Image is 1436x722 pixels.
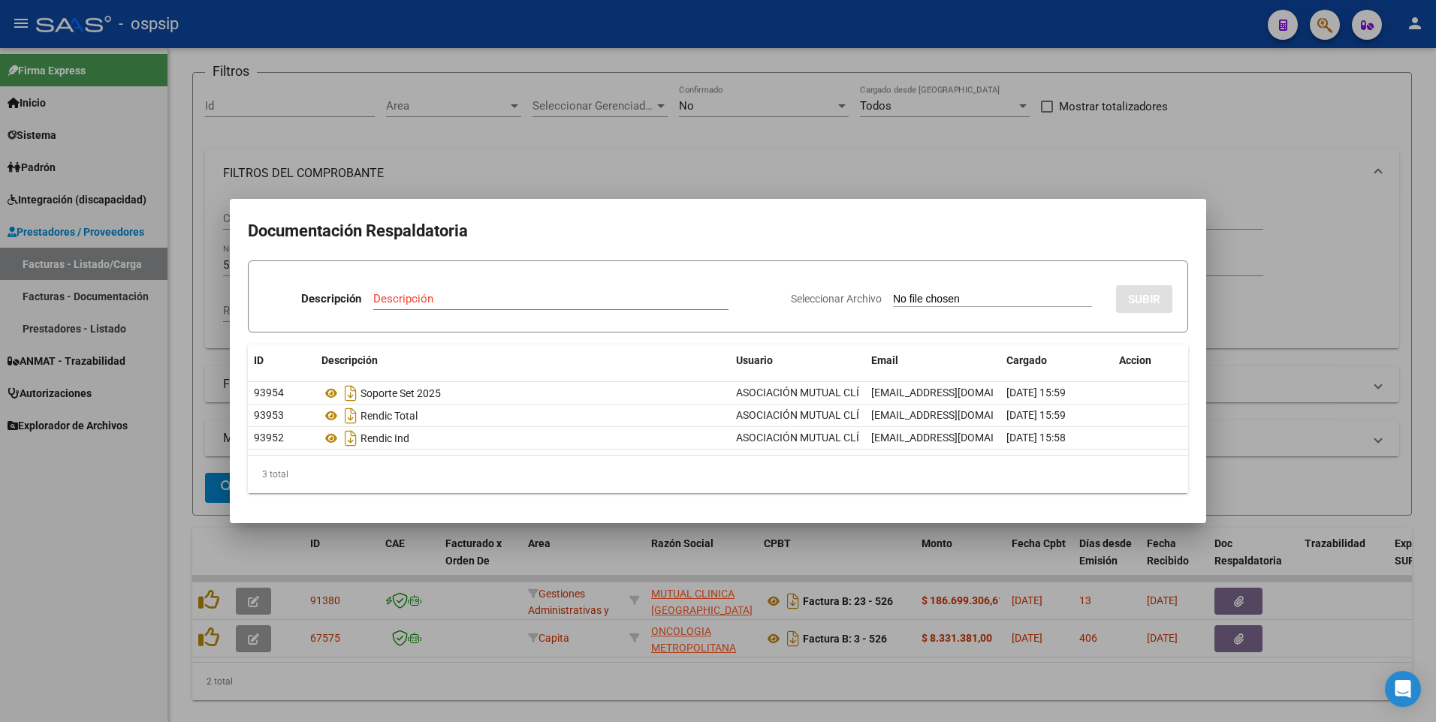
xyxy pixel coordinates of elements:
i: Descargar documento [341,381,361,405]
span: Email [871,354,898,366]
span: [EMAIL_ADDRESS][DOMAIN_NAME] [871,432,1038,444]
span: 93952 [254,432,284,444]
span: 93953 [254,409,284,421]
span: ASOCIACIÓN MUTUAL CLÍNICA [GEOGRAPHIC_DATA][PERSON_NAME] . [736,387,1072,399]
datatable-header-cell: Email [865,344,1000,377]
datatable-header-cell: Usuario [730,344,865,377]
datatable-header-cell: Accion [1113,344,1188,377]
span: [DATE] 15:58 [1006,432,1066,444]
span: 93954 [254,387,284,399]
span: [DATE] 15:59 [1006,387,1066,399]
span: Usuario [736,354,773,366]
span: SUBIR [1128,293,1160,306]
span: [EMAIL_ADDRESS][DOMAIN_NAME] [871,387,1038,399]
span: Descripción [321,354,378,366]
span: Cargado [1006,354,1047,366]
span: ID [254,354,264,366]
i: Descargar documento [341,404,361,428]
h2: Documentación Respaldatoria [248,217,1188,245]
datatable-header-cell: ID [248,344,315,377]
div: Rendic Ind [321,426,724,450]
div: Open Intercom Messenger [1385,671,1421,707]
i: Descargar documento [341,426,361,450]
span: ASOCIACIÓN MUTUAL CLÍNICA [GEOGRAPHIC_DATA][PERSON_NAME] . [736,409,1072,421]
div: 3 total [248,456,1188,493]
datatable-header-cell: Cargado [1000,344,1113,377]
span: ASOCIACIÓN MUTUAL CLÍNICA [GEOGRAPHIC_DATA][PERSON_NAME] . [736,432,1072,444]
datatable-header-cell: Descripción [315,344,730,377]
span: [EMAIL_ADDRESS][DOMAIN_NAME] [871,409,1038,421]
span: Seleccionar Archivo [791,293,882,305]
span: Accion [1119,354,1151,366]
div: Soporte Set 2025 [321,381,724,405]
span: [DATE] 15:59 [1006,409,1066,421]
p: Descripción [301,290,361,308]
div: Rendic Total [321,404,724,428]
button: SUBIR [1116,285,1172,313]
